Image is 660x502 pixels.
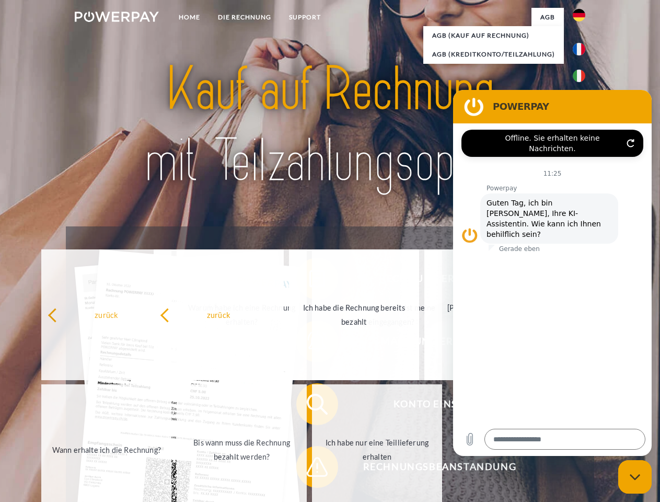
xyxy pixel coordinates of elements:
div: Ich habe die Rechnung bereits bezahlt [295,301,413,329]
div: Wann erhalte ich die Rechnung? [48,442,165,457]
iframe: Messaging-Fenster [453,90,652,456]
a: DIE RECHNUNG [209,8,280,27]
a: AGB (Kauf auf Rechnung) [423,26,564,45]
div: Ich habe nur eine Teillieferung erhalten [318,436,436,464]
a: agb [531,8,564,27]
img: title-powerpay_de.svg [100,50,560,200]
img: it [573,70,585,82]
img: logo-powerpay-white.svg [75,12,159,22]
div: zurück [160,307,277,322]
iframe: Schaltfläche zum Öffnen des Messaging-Fensters; Konversation läuft [618,460,652,494]
div: Bis wann muss die Rechnung bezahlt werden? [183,436,300,464]
div: zurück [48,307,165,322]
img: de [573,9,585,21]
a: SUPPORT [280,8,330,27]
img: fr [573,43,585,55]
a: AGB (Kreditkonto/Teilzahlung) [423,45,564,64]
div: [PERSON_NAME] wurde retourniert [431,301,548,329]
a: Home [170,8,209,27]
